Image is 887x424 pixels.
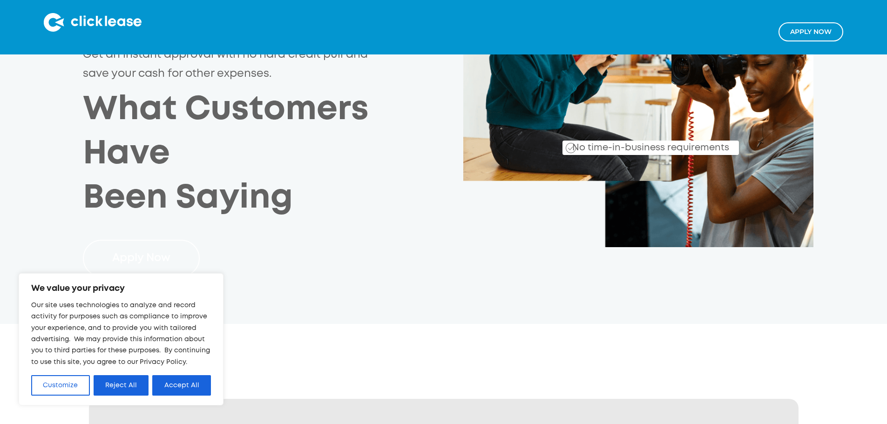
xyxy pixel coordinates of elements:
[83,88,463,221] h2: What Customers Have Been Saying
[83,240,200,277] a: Apply Now
[31,303,210,365] span: Our site uses technologies to analyze and record activity for purposes such as compliance to impr...
[566,143,576,153] img: Checkmark_callout
[519,132,739,155] div: No time-in-business requirements
[31,283,211,294] p: We value your privacy
[19,273,223,405] div: We value your privacy
[94,375,149,396] button: Reject All
[152,375,211,396] button: Accept All
[44,13,142,32] img: Clicklease logo
[31,375,90,396] button: Customize
[779,22,843,41] a: Apply NOw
